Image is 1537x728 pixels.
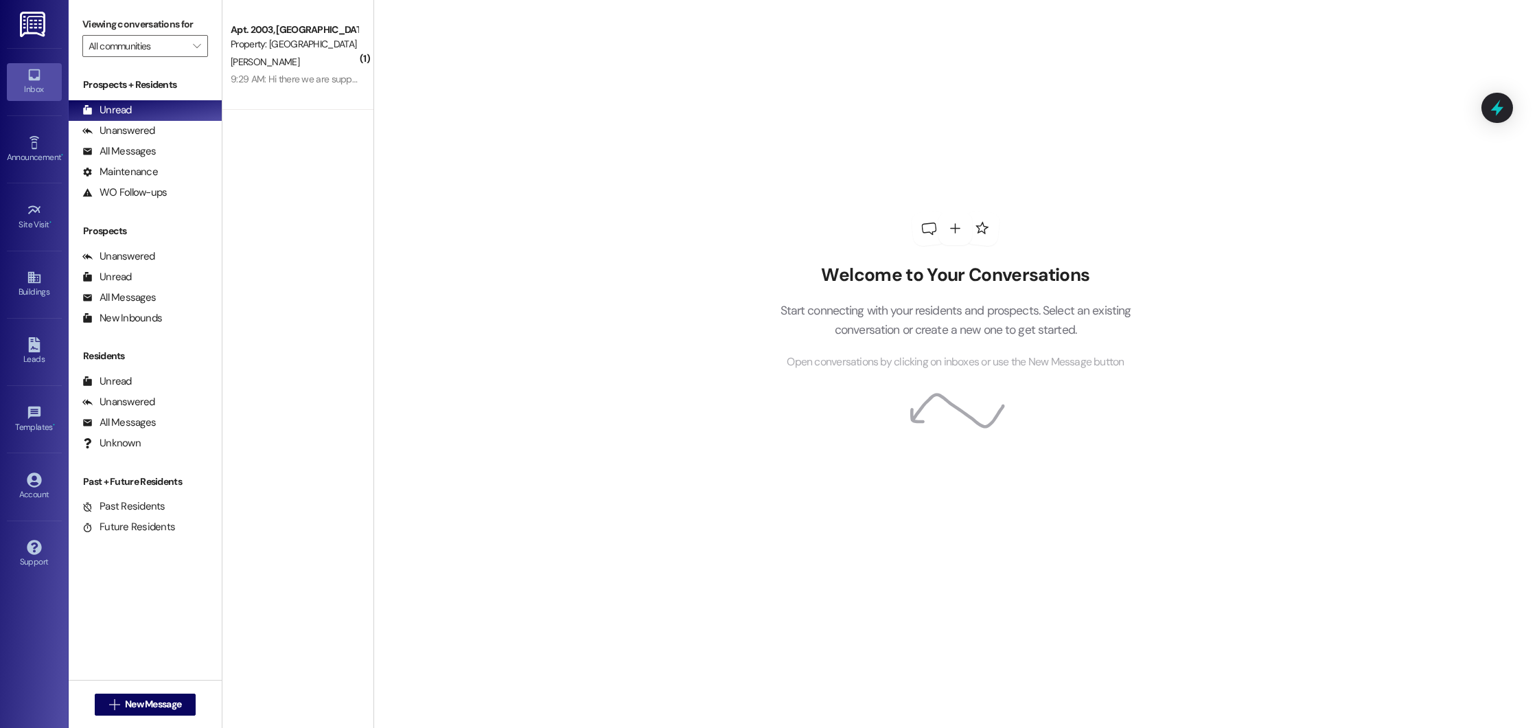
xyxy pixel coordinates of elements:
[49,218,51,227] span: •
[69,349,222,363] div: Residents
[125,697,181,712] span: New Message
[193,41,200,52] i: 
[82,185,167,200] div: WO Follow-ups
[231,73,1100,85] div: 9:29 AM: Hi there we are supposed to have maintenance [DATE] I am in [DATE]. My dog is in the gar...
[759,264,1152,286] h2: Welcome to Your Conversations
[7,198,62,236] a: Site Visit •
[7,536,62,573] a: Support
[82,249,155,264] div: Unanswered
[82,436,141,451] div: Unknown
[231,56,299,68] span: [PERSON_NAME]
[7,401,62,438] a: Templates •
[7,266,62,303] a: Buildings
[82,374,132,389] div: Unread
[82,291,156,305] div: All Messages
[82,124,155,138] div: Unanswered
[82,520,175,534] div: Future Residents
[61,150,63,160] span: •
[7,468,62,505] a: Account
[7,63,62,100] a: Inbox
[82,416,156,430] div: All Messages
[82,103,132,117] div: Unread
[89,35,186,57] input: All communities
[53,420,55,430] span: •
[69,78,222,92] div: Prospects + Residents
[231,37,358,52] div: Property: [GEOGRAPHIC_DATA]
[82,499,165,514] div: Past Residents
[82,14,208,35] label: Viewing conversations for
[69,224,222,238] div: Prospects
[82,165,158,179] div: Maintenance
[82,270,132,284] div: Unread
[82,311,162,326] div: New Inbounds
[82,144,156,159] div: All Messages
[787,354,1124,371] span: Open conversations by clicking on inboxes or use the New Message button
[20,12,48,37] img: ResiDesk Logo
[7,333,62,370] a: Leads
[82,395,155,409] div: Unanswered
[69,475,222,489] div: Past + Future Residents
[231,23,358,37] div: Apt. 2003, [GEOGRAPHIC_DATA] Northport LLC
[759,301,1152,340] p: Start connecting with your residents and prospects. Select an existing conversation or create a n...
[95,694,196,716] button: New Message
[109,699,119,710] i: 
